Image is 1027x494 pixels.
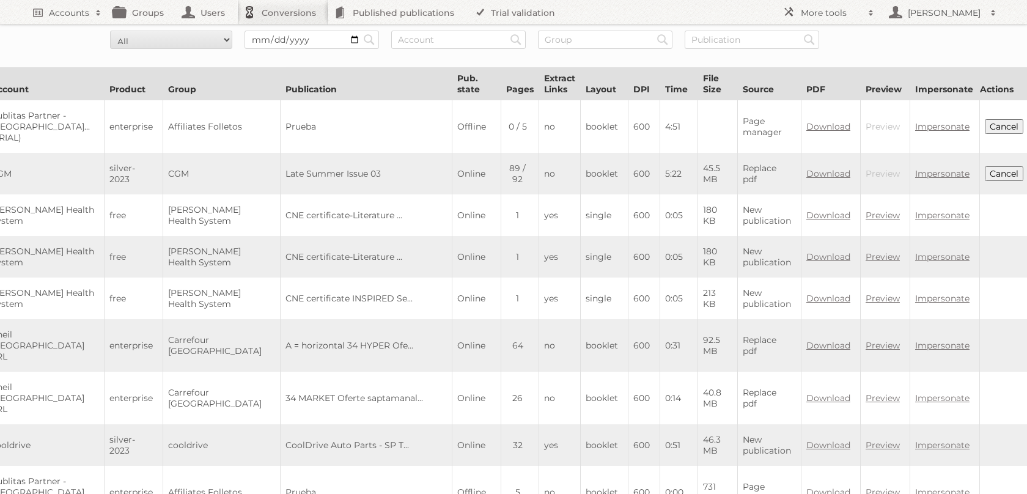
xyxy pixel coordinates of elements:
[501,153,539,194] td: 89 / 92
[452,319,501,372] td: Online
[738,236,801,278] td: New publication
[660,100,698,153] td: 4:51
[866,210,900,221] a: Preview
[539,194,581,236] td: yes
[581,372,628,424] td: booklet
[163,68,281,100] th: Group
[738,319,801,372] td: Replace pdf
[698,424,738,466] td: 46.3 MB
[581,278,628,319] td: single
[738,68,801,100] th: Source
[801,7,862,19] h2: More tools
[539,153,581,194] td: no
[738,194,801,236] td: New publication
[281,278,452,319] td: CNE certificate INSPIRED Se...
[866,440,900,451] a: Preview
[698,194,738,236] td: 180 KB
[738,278,801,319] td: New publication
[452,194,501,236] td: Online
[685,31,819,49] input: Publication
[806,210,850,221] a: Download
[539,68,581,100] th: Extract Links
[866,393,900,404] a: Preview
[501,236,539,278] td: 1
[698,68,738,100] th: File Size
[915,393,970,404] a: Impersonate
[163,372,281,424] td: Carrefour [GEOGRAPHIC_DATA]
[806,251,850,262] a: Download
[905,7,984,19] h2: [PERSON_NAME]
[452,153,501,194] td: Online
[628,319,660,372] td: 600
[163,236,281,278] td: [PERSON_NAME] Health System
[915,340,970,351] a: Impersonate
[452,278,501,319] td: Online
[738,153,801,194] td: Replace pdf
[628,424,660,466] td: 600
[391,31,526,49] input: Account
[163,153,281,194] td: CGM
[861,153,910,194] td: Preview
[866,293,900,304] a: Preview
[800,31,819,49] input: Search
[985,166,1023,181] button: Cancel
[452,424,501,466] td: Online
[281,100,452,153] td: Prueba
[660,68,698,100] th: Time
[660,424,698,466] td: 0:51
[660,319,698,372] td: 0:31
[452,100,501,153] td: Offline
[653,31,672,49] input: Search
[501,319,539,372] td: 64
[105,319,163,372] td: enterprise
[581,319,628,372] td: booklet
[501,194,539,236] td: 1
[163,278,281,319] td: [PERSON_NAME] Health System
[866,251,900,262] a: Preview
[581,236,628,278] td: single
[628,194,660,236] td: 600
[105,424,163,466] td: silver-2023
[163,194,281,236] td: [PERSON_NAME] Health System
[806,293,850,304] a: Download
[163,424,281,466] td: cooldrive
[501,68,539,100] th: Pages
[698,236,738,278] td: 180 KB
[501,278,539,319] td: 1
[452,372,501,424] td: Online
[539,319,581,372] td: no
[915,210,970,221] a: Impersonate
[281,194,452,236] td: CNE certificate-Literature ...
[245,31,379,49] input: Date
[507,31,525,49] input: Search
[660,236,698,278] td: 0:05
[806,168,850,179] a: Download
[801,68,861,100] th: PDF
[660,372,698,424] td: 0:14
[105,236,163,278] td: free
[985,119,1023,134] button: Cancel
[501,424,539,466] td: 32
[738,424,801,466] td: New publication
[738,100,801,153] td: Page manager
[581,153,628,194] td: booklet
[581,424,628,466] td: booklet
[105,153,163,194] td: silver-2023
[501,372,539,424] td: 26
[915,440,970,451] a: Impersonate
[628,372,660,424] td: 600
[861,68,910,100] th: Preview
[105,68,163,100] th: Product
[105,372,163,424] td: enterprise
[538,31,672,49] input: Group
[281,424,452,466] td: CoolDrive Auto Parts - SP T...
[163,319,281,372] td: Carrefour [GEOGRAPHIC_DATA]
[539,278,581,319] td: yes
[806,121,850,132] a: Download
[915,251,970,262] a: Impersonate
[628,236,660,278] td: 600
[915,293,970,304] a: Impersonate
[910,68,980,100] th: Impersonate
[628,278,660,319] td: 600
[539,236,581,278] td: yes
